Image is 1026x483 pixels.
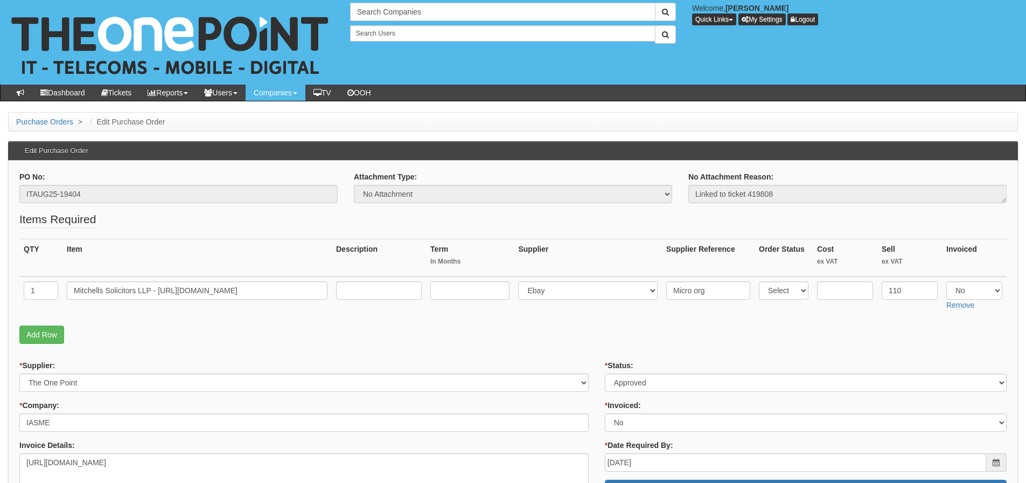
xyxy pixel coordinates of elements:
label: Invoiced: [605,400,641,411]
label: Company: [19,400,59,411]
h3: Edit Purchase Order [19,142,94,160]
th: QTY [19,239,62,277]
th: Invoiced [942,239,1007,277]
th: Term [426,239,514,277]
a: Users [196,85,246,101]
th: Description [332,239,426,277]
a: Remove [946,301,974,309]
a: Purchase Orders [16,118,73,126]
small: ex VAT [817,257,873,266]
a: Reports [139,85,196,101]
button: Quick Links [692,13,736,25]
small: ex VAT [882,257,938,266]
th: Supplier [514,239,662,277]
small: In Months [430,257,509,266]
a: My Settings [738,13,786,25]
label: Attachment Type: [354,171,417,182]
span: > [75,118,85,126]
th: Order Status [755,239,813,277]
label: Status: [605,360,633,371]
a: Tickets [93,85,140,101]
label: No Attachment Reason: [688,171,773,182]
label: PO No: [19,171,45,182]
b: [PERSON_NAME] [725,4,788,12]
li: Edit Purchase Order [87,116,165,127]
label: Supplier: [19,360,55,371]
a: Companies [246,85,305,101]
input: Search Companies [350,3,655,21]
a: TV [305,85,339,101]
textarea: Linked to ticket 419808 [688,185,1007,203]
div: Welcome, [684,3,1026,25]
a: Dashboard [32,85,93,101]
a: Add Row [19,326,64,344]
a: OOH [339,85,379,101]
th: Cost [813,239,877,277]
th: Supplier Reference [662,239,755,277]
label: Invoice Details: [19,440,75,451]
th: Sell [877,239,942,277]
label: Date Required By: [605,440,673,451]
input: Search Users [350,25,655,42]
a: Logout [787,13,818,25]
legend: Items Required [19,211,96,228]
th: Item [62,239,332,277]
